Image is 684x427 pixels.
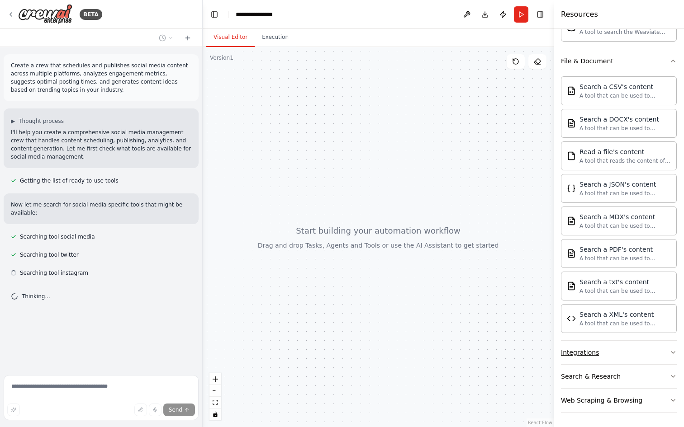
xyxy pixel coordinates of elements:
button: File & Document [561,49,677,73]
img: XMLSearchTool [567,314,576,323]
a: React Flow attribution [528,420,552,425]
span: Searching tool social media [20,233,95,240]
button: ▶Thought process [11,117,64,125]
span: ▶ [11,117,15,125]
div: A tool that reads the content of a file. To use this tool, provide a 'file_path' parameter with t... [579,157,671,164]
div: Integrations [561,348,599,357]
div: Search a CSV's content [579,82,671,91]
img: Logo [18,4,72,24]
div: Search & Research [561,372,621,381]
p: Now let me search for social media specific tools that might be available: [11,201,191,217]
img: PDFSearchTool [567,249,576,258]
nav: breadcrumb [236,10,282,19]
p: I'll help you create a comprehensive social media management crew that handles content scheduling... [11,128,191,161]
img: MDXSearchTool [567,216,576,225]
div: Search a XML's content [579,310,671,319]
span: Getting the list of ready-to-use tools [20,177,119,184]
button: Visual Editor [206,28,255,47]
button: Web Scraping & Browsing [561,389,677,412]
button: Send [163,404,195,416]
div: Search a txt's content [579,277,671,286]
img: FileReadTool [567,151,576,160]
img: JSONSearchTool [567,184,576,193]
h4: Resources [561,9,598,20]
button: Upload files [134,404,147,416]
img: TXTSearchTool [567,282,576,291]
button: Improve this prompt [7,404,20,416]
button: fit view [209,397,221,408]
div: A tool that can be used to semantic search a query from a JSON's content. [579,190,671,197]
div: File & Document [561,56,613,66]
button: zoom out [209,385,221,397]
div: Web Scraping & Browsing [561,396,642,405]
button: zoom in [209,373,221,385]
img: CSVSearchTool [567,86,576,95]
img: DOCXSearchTool [567,119,576,128]
p: Create a crew that schedules and publishes social media content across multiple platforms, analyz... [11,61,191,94]
span: Thought process [19,117,64,125]
div: React Flow controls [209,373,221,420]
button: toggle interactivity [209,408,221,420]
div: A tool that can be used to semantic search a query from a PDF's content. [579,255,671,262]
span: Thinking... [22,293,50,300]
button: Switch to previous chat [155,33,177,43]
button: Integrations [561,341,677,364]
button: Hide left sidebar [208,8,221,21]
div: File & Document [561,73,677,340]
button: Click to speak your automation idea [149,404,161,416]
button: Search & Research [561,365,677,388]
div: A tool to search the Weaviate database for relevant information on internal documents. [579,28,671,36]
div: Search a DOCX's content [579,115,671,124]
span: Send [169,406,182,413]
div: A tool that can be used to semantic search a query from a MDX's content. [579,222,671,230]
div: A tool that can be used to semantic search a query from a txt's content. [579,287,671,295]
button: Hide right sidebar [534,8,546,21]
div: BETA [80,9,102,20]
div: Search a PDF's content [579,245,671,254]
div: Version 1 [210,54,233,61]
div: A tool that can be used to semantic search a query from a XML's content. [579,320,671,327]
div: A tool that can be used to semantic search a query from a DOCX's content. [579,125,671,132]
div: Search a MDX's content [579,212,671,221]
span: Searching tool instagram [20,269,88,277]
button: Execution [255,28,296,47]
div: Read a file's content [579,147,671,156]
div: Search a JSON's content [579,180,671,189]
div: A tool that can be used to semantic search a query from a CSV's content. [579,92,671,99]
span: Searching tool twitter [20,251,79,258]
button: Start a new chat [180,33,195,43]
